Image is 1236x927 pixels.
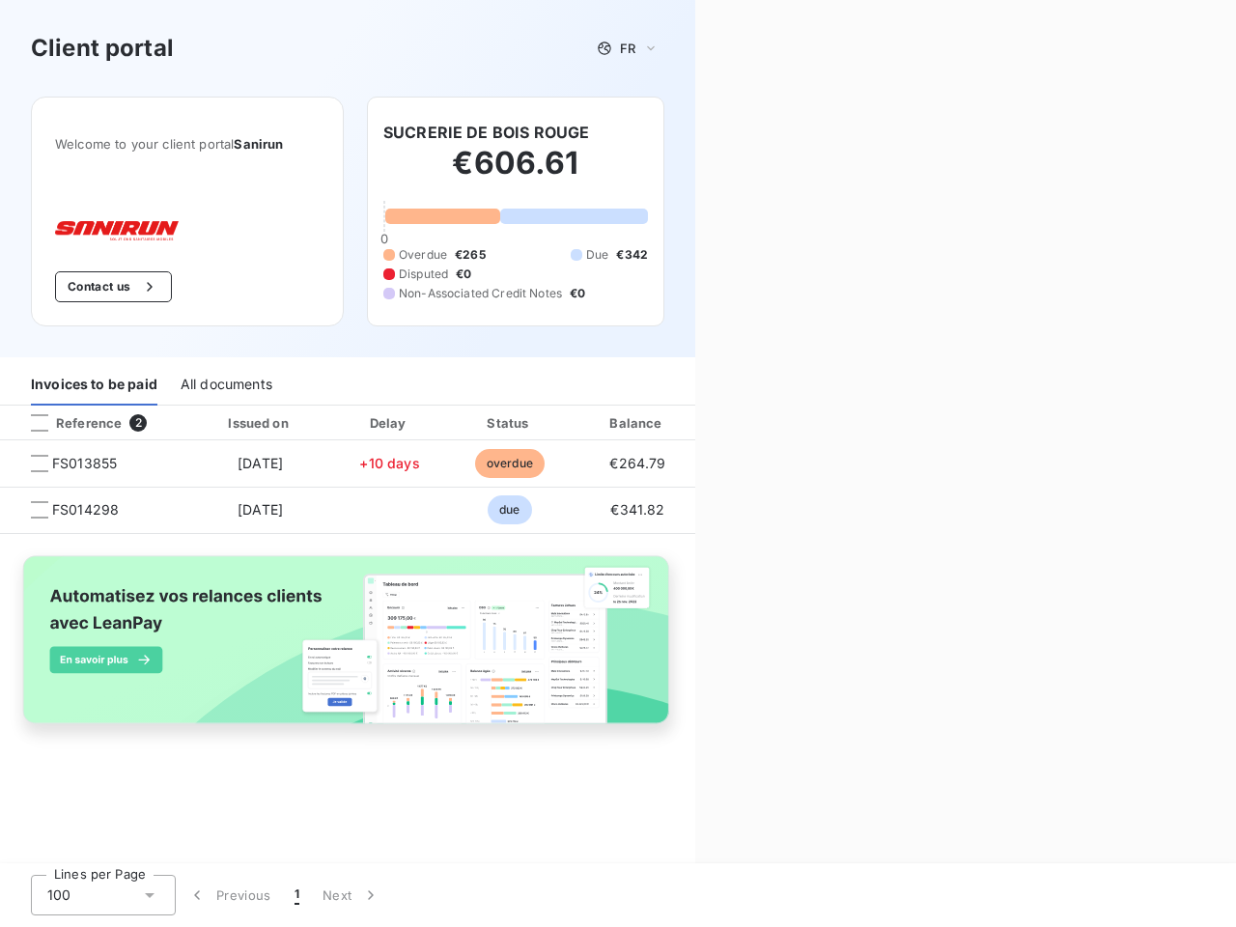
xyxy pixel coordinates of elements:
[452,413,567,433] div: Status
[55,271,172,302] button: Contact us
[31,365,157,406] div: Invoices to be paid
[8,546,688,752] img: banner
[52,500,119,520] span: FS014298
[234,136,283,152] span: Sanirun
[52,454,117,473] span: FS013855
[399,246,447,264] span: Overdue
[193,413,326,433] div: Issued on
[399,266,448,283] span: Disputed
[335,413,445,433] div: Delay
[475,449,545,478] span: overdue
[181,365,272,406] div: All documents
[616,246,648,264] span: €342
[238,455,283,471] span: [DATE]
[31,31,174,66] h3: Client portal
[456,266,471,283] span: €0
[47,885,70,905] span: 100
[575,413,700,433] div: Balance
[609,455,665,471] span: €264.79
[55,221,179,240] img: Company logo
[283,875,311,915] button: 1
[380,231,388,246] span: 0
[359,455,419,471] span: +10 days
[488,495,531,524] span: due
[129,414,147,432] span: 2
[311,875,392,915] button: Next
[610,501,664,518] span: €341.82
[383,144,648,202] h2: €606.61
[399,285,562,302] span: Non-Associated Credit Notes
[383,121,589,144] h6: SUCRERIE DE BOIS ROUGE
[455,246,486,264] span: €265
[570,285,585,302] span: €0
[586,246,608,264] span: Due
[620,41,635,56] span: FR
[238,501,283,518] span: [DATE]
[15,414,122,432] div: Reference
[55,136,320,152] span: Welcome to your client portal
[176,875,283,915] button: Previous
[295,885,299,905] span: 1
